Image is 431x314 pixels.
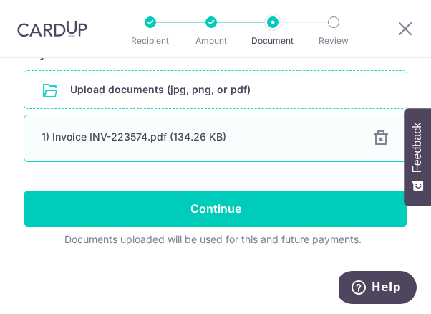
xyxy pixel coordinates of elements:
p: Recipient [122,34,179,48]
div: Documents uploaded will be used for this and future payments. [24,232,402,247]
img: CardUp [17,20,87,37]
input: Continue [24,191,407,227]
span: Feedback [411,123,424,173]
button: Feedback - Show survey [404,108,431,206]
p: Amount [183,34,240,48]
div: Upload documents (jpg, png, or pdf) [24,70,407,109]
div: 1) Invoice INV-223574.pdf (134.26 KB) [42,130,355,144]
p: Review [305,34,362,48]
p: Document [244,34,301,48]
iframe: Opens a widget where you can find more information [339,271,417,307]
